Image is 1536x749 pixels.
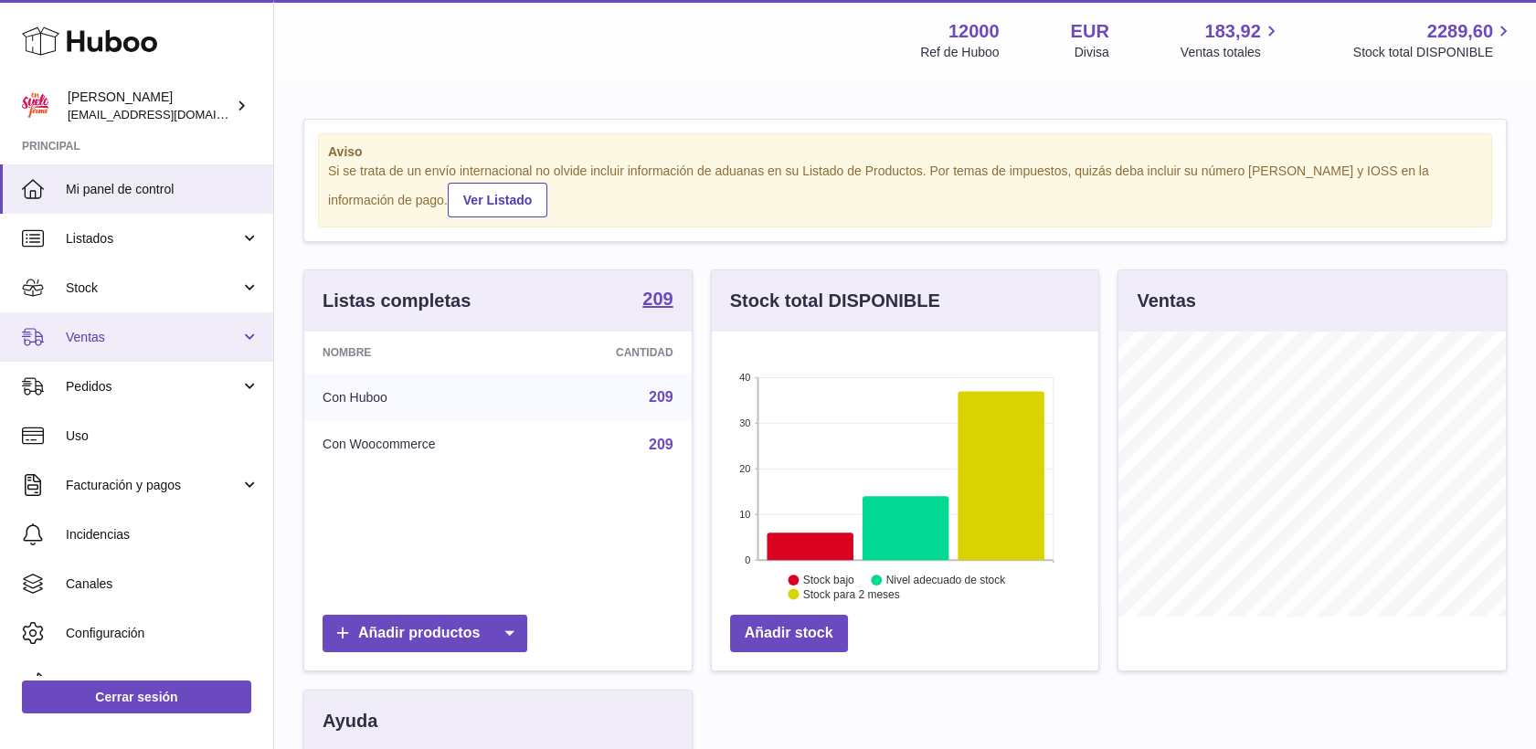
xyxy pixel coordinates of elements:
div: Ref de Huboo [920,44,999,61]
text: 40 [739,372,750,383]
div: [PERSON_NAME] [68,89,232,123]
div: Divisa [1075,44,1109,61]
span: Devoluciones [66,674,260,691]
span: [EMAIL_ADDRESS][DOMAIN_NAME] [68,107,269,121]
strong: 209 [642,290,673,308]
text: Stock bajo [803,574,854,586]
text: 30 [739,417,750,428]
h3: Stock total DISPONIBLE [730,289,940,313]
a: 209 [649,389,673,405]
span: Mi panel de control [66,181,260,198]
strong: Aviso [328,143,1482,161]
span: Uso [66,427,260,445]
a: 183,92 Ventas totales [1181,19,1282,61]
th: Cantidad [542,332,691,374]
a: Ver Listado [448,183,547,217]
a: Añadir productos [323,615,527,652]
span: 183,92 [1205,19,1261,44]
span: Pedidos [66,378,240,396]
h3: Ventas [1137,289,1195,313]
text: 20 [739,463,750,474]
span: Incidencias [66,526,260,543]
h3: Ayuda [323,709,377,733]
span: Facturación y pagos [66,477,240,494]
span: Stock [66,280,240,297]
a: Cerrar sesión [22,680,251,713]
td: Con Huboo [304,374,542,421]
span: 2289,60 [1427,19,1493,44]
text: 0 [745,554,750,565]
text: Stock para 2 meses [803,588,900,601]
a: 209 [649,437,673,452]
td: Con Woocommerce [304,421,542,469]
strong: EUR [1071,19,1109,44]
strong: 12000 [948,19,1000,44]
span: Configuración [66,625,260,642]
h3: Listas completas [323,289,471,313]
span: Ventas totales [1181,44,1282,61]
a: Añadir stock [730,615,848,652]
img: mar@ensuelofirme.com [22,92,49,120]
span: Stock total DISPONIBLE [1353,44,1514,61]
text: 10 [739,509,750,520]
span: Listados [66,230,240,248]
span: Canales [66,575,260,593]
text: Nivel adecuado de stock [886,574,1007,586]
div: Si se trata de un envío internacional no olvide incluir información de aduanas en su Listado de P... [328,163,1482,217]
a: 209 [642,290,673,311]
a: 2289,60 Stock total DISPONIBLE [1353,19,1514,61]
th: Nombre [304,332,542,374]
span: Ventas [66,329,240,346]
